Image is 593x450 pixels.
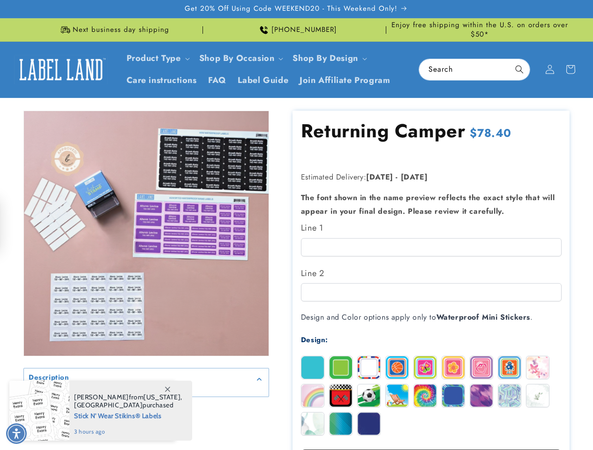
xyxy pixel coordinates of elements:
[526,356,549,379] img: Abstract Butterfly
[526,384,549,407] img: Leaf
[301,312,533,322] span: Design and Color options apply only to .
[470,384,493,407] img: Brush
[23,111,269,397] media-gallery: Gallery Viewer
[414,356,436,379] img: Butterfly
[6,423,27,444] div: Accessibility Menu
[301,356,324,379] img: Solid
[442,356,465,379] img: Flower
[366,172,393,182] strong: [DATE]
[238,75,289,86] span: Label Guide
[287,47,370,69] summary: Shop By Design
[24,368,269,390] summary: Description
[11,52,112,88] a: Label Land
[74,401,143,409] span: [GEOGRAPHIC_DATA]
[498,356,521,379] img: Robot
[294,69,396,91] a: Join Affiliate Program
[301,171,535,184] p: Estimated Delivery:
[194,47,287,69] summary: Shop By Occasion
[390,21,570,39] span: Enjoy free shipping within the U.S. on orders over $50*
[358,384,380,407] img: Soccer
[301,192,555,217] strong: The font shown in the name preview reflects the exact style that will appear in your final design...
[498,384,521,407] img: Geo
[293,52,358,64] a: Shop By Design
[330,412,352,435] img: Gradient
[73,25,169,35] span: Next business day shipping
[14,55,108,84] img: Label Land
[301,266,562,281] label: Line 2
[74,393,182,409] span: from , purchased
[208,75,226,86] span: FAQ
[396,172,398,182] strong: -
[29,373,69,382] h2: Description
[386,384,408,407] img: Summer
[509,59,530,80] button: Search
[330,356,352,379] img: Border
[358,356,380,379] img: Stripes
[300,75,390,86] span: Join Affiliate Program
[143,393,180,401] span: [US_STATE]
[358,412,380,435] img: Triangles
[386,356,408,379] img: Basketball
[185,4,398,14] span: Get 20% Off Using Code WEEKEND20 - This Weekend Only!
[330,384,352,407] img: Race Car
[232,69,294,91] a: Label Guide
[470,356,493,379] img: Princess
[74,393,129,401] span: [PERSON_NAME]
[121,69,203,91] a: Care instructions
[301,119,465,143] h1: Returning Camper
[121,47,194,69] summary: Product Type
[470,126,511,140] span: $78.40
[390,18,570,41] div: Announcement
[414,384,436,407] img: Tie Dye
[436,312,530,322] b: Waterproof Mini Stickers
[127,75,197,86] span: Care instructions
[401,172,428,182] strong: [DATE]
[23,18,203,41] div: Announcement
[301,220,562,235] label: Line 1
[127,52,181,64] a: Product Type
[199,53,275,64] span: Shop By Occasion
[442,384,465,407] img: Strokes
[203,69,232,91] a: FAQ
[301,412,324,435] img: Watercolor
[271,25,337,35] span: [PHONE_NUMBER]
[301,335,328,345] label: Design:
[207,18,386,41] div: Announcement
[301,384,324,407] img: Rainbow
